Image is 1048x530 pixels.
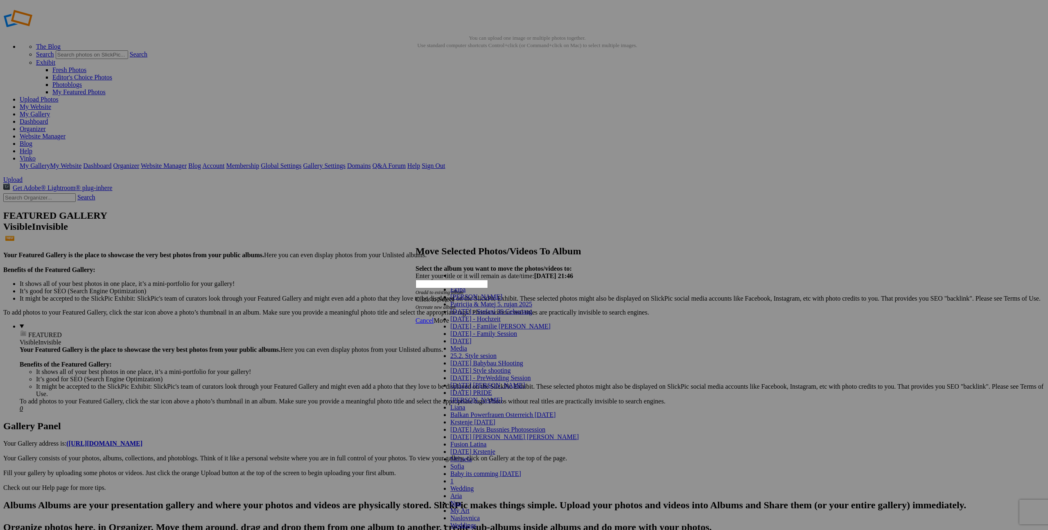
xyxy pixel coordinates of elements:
[421,290,463,295] a: add to existing album
[416,317,434,324] a: Cancel
[434,317,449,324] span: Move
[416,296,454,303] span: Click to Select
[416,304,456,310] i: Or
[534,272,573,279] b: [DATE] 21:46
[416,246,632,257] h2: Move Selected Photos/Videos To Album
[416,265,572,272] strong: Select the album you want to move the photos/videos to:
[416,272,632,280] div: Enter your title or it will remain as date/time:
[416,290,463,295] i: Or
[421,304,456,310] a: create new album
